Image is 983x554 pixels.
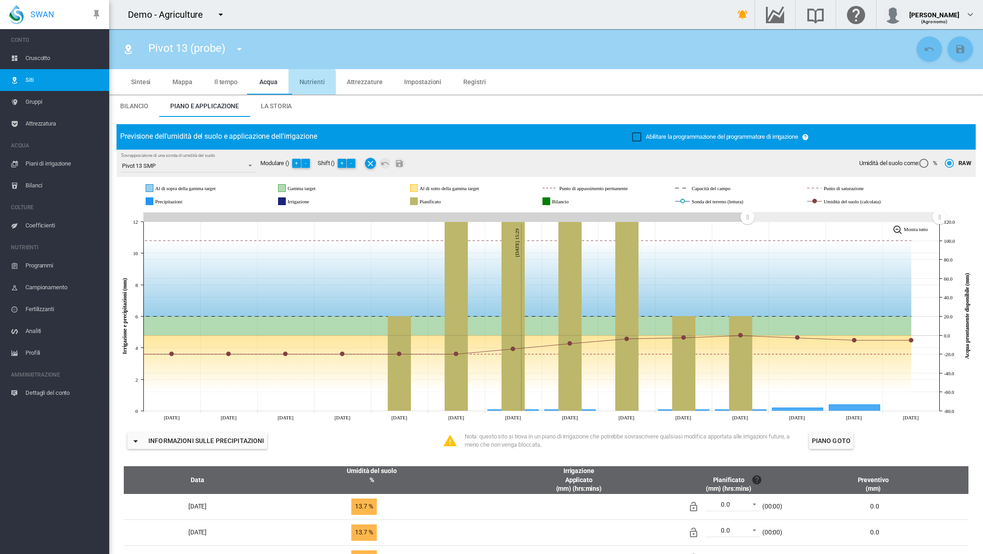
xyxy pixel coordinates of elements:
md-select: Sovrapposizione di una sonda di umidità del suolo: Pivot 13 SMP [121,159,256,172]
button: Annullamento delle modifiche [917,36,942,62]
span: Impostazioni [404,78,441,86]
tspan: 60.0 [944,276,953,282]
th: Data [124,466,264,494]
tspan: 8 [136,282,138,288]
span: Attrezzatura [25,113,102,135]
td: [DATE] [124,494,264,519]
span: Abilitare la programmazione del programmatore di irrigazione [646,133,798,140]
circle: Umidità del suolo (calcolata) Sun 10 Aug, 2025 -20 [170,352,173,356]
md-icon: icon-undo [924,44,935,55]
tspan: Irrigazione e precipitazioni (mm) [122,278,128,354]
button: Piano Goto [809,433,853,449]
circle: Umidità del suolo (calcolata) Sat 16 Aug, 2025 -14.5 [511,347,515,351]
img: profile.jpg [884,5,902,24]
div: Pianificato (mm) (hrs:mins) [679,467,788,494]
g: Precipitazioni Sun 17 Aug, 2025 0.1 [545,410,596,411]
div: (00:00) [762,502,782,511]
button: - [347,159,356,168]
g: Punto di appassimento permanente [543,184,673,193]
button: Rimuovere [365,158,376,169]
tspan: 0.0 [944,333,950,338]
md-icon: icon-pin [91,9,102,20]
span: Coefficienti [25,215,102,237]
span: CONTO [11,33,102,47]
g: Pianificato Sat 16 Aug, 2025 12 [502,222,525,411]
img: SWAN-Landscape-Logo-Colour-drop.png [9,5,24,24]
tspan: [DATE] [221,415,237,420]
th: Irrigazione Applicato (mm) (hrs:mins) [480,466,678,494]
button: Save Changes [394,158,405,169]
span: Il tempo [214,78,238,86]
circle: Umidità del suolo (calcolata) Wed 13 Aug, 2025 -20 [340,352,344,356]
span: Analiti [25,320,102,342]
span: Registri [463,78,486,86]
g: Pianificato Sun 17 Aug, 2025 12 [559,222,582,411]
tspan: 40.0 [944,295,953,300]
div: 0.0 [721,501,730,508]
span: 13.7 % [351,524,377,541]
md-radio-button: RAW [945,159,971,168]
button: + [292,159,301,168]
tspan: [DATE] [618,415,634,420]
g: Precipitazioni Fri 22 Aug, 2025 0.4 [829,405,880,411]
circle: Umidità del suolo (calcolata) Thu 14 Aug, 2025 -20 [397,352,401,356]
span: AMMINISTRAZIONE [11,368,102,382]
span: Campionamento [25,277,102,298]
div: 0.0 [721,527,730,534]
span: Fertilizzanti [25,298,102,320]
circle: Umidità del suolo (calcolata) Mon 18 Aug, 2025 -3.8 [625,337,628,341]
span: Bilancio [120,102,148,110]
button: icon-menu-down [230,40,248,58]
md-icon: icon-chevron-down [965,9,976,20]
span: Siti [25,69,102,91]
button: icon-menu-downInformazioni sulle precipitazioni [127,433,267,449]
tspan: [DATE] [732,415,748,420]
span: Bilanci [25,175,102,196]
span: La storia [261,102,292,110]
circle: Umidità del suolo (calcolata) Mon 11 Aug, 2025 -20 [227,352,230,356]
circle: Umidità del suolo (calcolata) Fri 15 Aug, 2025 -20 [454,352,458,356]
span: ACQUA [11,138,102,153]
tspan: [DATE] [789,415,805,420]
g: Capacità del campo [675,184,765,193]
tspan: 20.0 [944,314,953,319]
g: Precipitazioni Tue 19 Aug, 2025 0.1 [659,410,709,411]
tspan: [DATE] [675,415,691,420]
tspan: -60.0 [944,389,954,395]
g: Bilancio [543,197,596,206]
tspan: [DATE] [846,415,862,420]
md-icon: icon-content-save [955,44,966,55]
tspan: [DATE] [391,415,407,420]
tspan: 12 [133,219,138,225]
md-icon: icon-bell-ring [737,9,748,20]
md-icon: Irrigazione sbloccata [688,527,699,538]
div: [PERSON_NAME] [909,7,959,16]
g: Pianificato Fri 15 Aug, 2025 12 [445,222,468,411]
tspan: Acqua prontamente disponibile (mm) [964,273,970,359]
g: Precipitazioni [146,197,213,206]
span: Piano e applicazione [170,102,239,110]
tspan: Mostra tutto [904,227,928,232]
md-icon: Ricerca nella base di conoscenze [805,9,826,20]
span: Attrezzature [347,78,383,86]
tspan: -20.0 [944,352,954,357]
tspan: 2 [136,377,138,383]
tspan: [DATE] [334,415,350,420]
div: (00:00) [762,528,782,537]
md-icon: Vai all'hub dei dati [764,9,786,20]
span: 13.7 % [351,499,377,515]
th: Umidità del suolo % [264,466,480,494]
g: Pianificato Thu 14 Aug, 2025 6 [388,317,411,411]
span: (Agronomo) [921,19,948,24]
span: Programmi [25,255,102,277]
md-icon: Fare clic qui per ottenere assistenza [845,9,867,20]
md-icon: icon-close [365,158,376,169]
g: Al di sotto della gamma target [410,184,520,193]
g: Precipitazioni Sat 16 Aug, 2025 0.1 [488,410,539,411]
md-icon: icon-menu-down [234,44,245,55]
md-icon: Irrigazione sbloccata [688,501,699,512]
span: Umidità del suolo come: [859,159,920,167]
span: Pivot 13 (probe) [148,42,225,55]
circle: Umidità del suolo (calcolata) Sat 23 Aug, 2025 -5.3 [909,338,913,342]
circle: Umidità del suolo (calcolata) Sun 17 Aug, 2025 -8.9 [568,342,572,345]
